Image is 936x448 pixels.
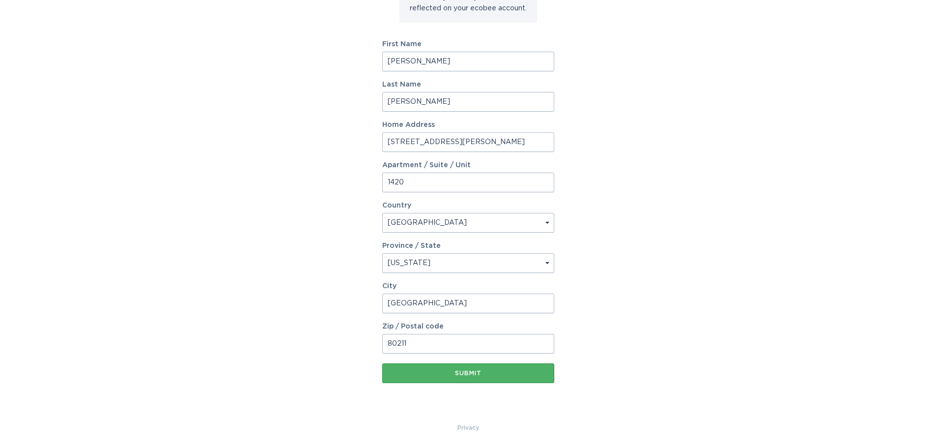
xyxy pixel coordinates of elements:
a: Privacy Policy & Terms of Use [457,422,479,433]
label: Country [382,202,411,209]
label: First Name [382,41,554,48]
label: Home Address [382,121,554,128]
label: City [382,283,554,290]
div: Submit [387,370,549,376]
label: Province / State [382,242,441,249]
label: Apartment / Suite / Unit [382,162,554,169]
label: Zip / Postal code [382,323,554,330]
button: Submit [382,363,554,383]
label: Last Name [382,81,554,88]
